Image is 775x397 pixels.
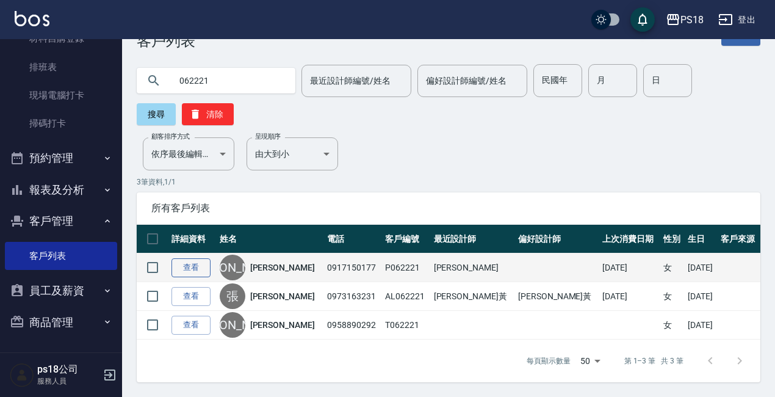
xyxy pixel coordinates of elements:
td: P062221 [382,253,430,282]
button: 預約管理 [5,142,117,174]
th: 上次消費日期 [599,225,660,253]
td: [DATE] [599,253,660,282]
td: [PERSON_NAME]黃 [515,282,599,311]
div: 張 [220,283,245,309]
button: 商品管理 [5,307,117,338]
button: PS18 [661,7,708,32]
button: 清除 [182,103,234,125]
span: 所有客戶列表 [151,202,746,214]
td: AL062221 [382,282,430,311]
p: 第 1–3 筆 共 3 筆 [624,355,683,366]
a: 現場電腦打卡 [5,81,117,109]
a: 材料自購登錄 [5,24,117,53]
img: Logo [15,11,49,26]
a: 排班表 [5,53,117,81]
h3: 客戶列表 [137,32,242,49]
td: T062221 [382,311,430,340]
th: 客戶來源 [718,225,760,253]
button: 員工及薪資 [5,275,117,307]
a: [PERSON_NAME] [250,290,315,302]
a: 查看 [171,258,211,277]
label: 呈現順序 [255,132,281,141]
td: [DATE] [599,282,660,311]
th: 性別 [660,225,685,253]
td: 女 [660,253,685,282]
div: [PERSON_NAME] [220,312,245,338]
img: Person [10,363,34,387]
td: [PERSON_NAME] [431,253,515,282]
a: 查看 [171,287,211,306]
td: [DATE] [685,282,718,311]
button: save [630,7,655,32]
p: 服務人員 [37,376,99,387]
td: 女 [660,311,685,340]
th: 詳細資料 [168,225,217,253]
a: 掃碼打卡 [5,109,117,137]
td: 0973163231 [324,282,382,311]
p: 每頁顯示數量 [527,355,571,366]
a: [PERSON_NAME] [250,319,315,331]
div: [PERSON_NAME] [220,255,245,280]
th: 客戶編號 [382,225,430,253]
td: [PERSON_NAME]黃 [431,282,515,311]
a: [PERSON_NAME] [250,261,315,274]
th: 姓名 [217,225,325,253]
td: 女 [660,282,685,311]
a: 查看 [171,316,211,335]
td: 0958890292 [324,311,382,340]
div: 依序最後編輯時間 [143,137,234,170]
div: 由大到小 [247,137,338,170]
a: 客戶列表 [5,242,117,270]
td: [DATE] [685,253,718,282]
div: 50 [575,344,605,377]
td: [DATE] [685,311,718,340]
th: 偏好設計師 [515,225,599,253]
input: 搜尋關鍵字 [171,64,286,97]
th: 生日 [685,225,718,253]
h5: ps18公司 [37,363,99,376]
button: 客戶管理 [5,205,117,237]
th: 最近設計師 [431,225,515,253]
th: 電話 [324,225,382,253]
button: 報表及分析 [5,174,117,206]
button: 搜尋 [137,103,176,125]
label: 顧客排序方式 [151,132,190,141]
p: 3 筆資料, 1 / 1 [137,177,760,188]
button: 登出 [713,9,760,31]
td: 0917150177 [324,253,382,282]
div: PS18 [680,12,704,27]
